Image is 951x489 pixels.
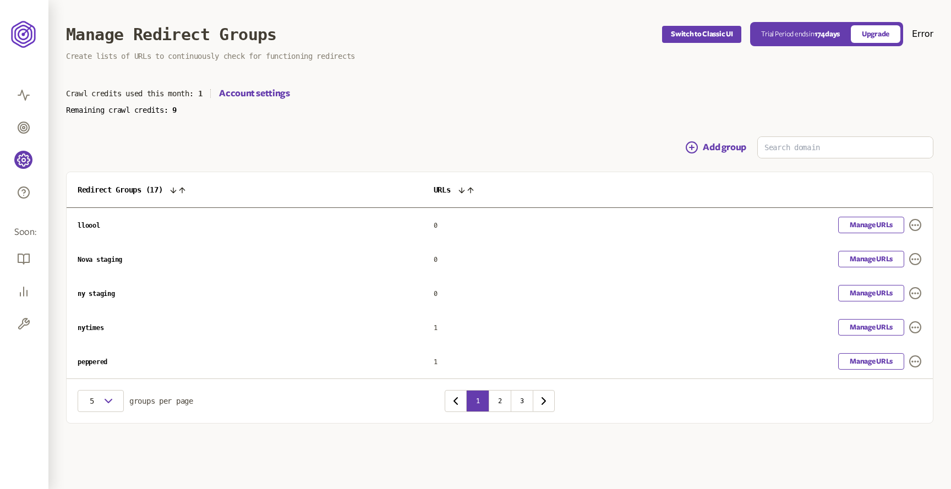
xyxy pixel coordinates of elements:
span: lloool [78,222,100,229]
p: Create lists of URLs to continuously check for functioning redirects [66,52,933,61]
span: 1 [434,324,438,332]
a: Manage URLs [838,251,904,267]
button: 1 [467,390,489,412]
a: Account settings [219,87,289,100]
span: Redirect Groups ( 17 ) [78,185,162,194]
span: groups per page [129,397,193,405]
span: URLs [434,185,451,194]
span: ny staging [78,290,115,298]
p: Trial Period ends in [761,30,839,39]
div: Error [912,28,933,41]
button: 3 [511,390,533,412]
span: 0 [434,256,438,263]
button: Add group [685,141,746,154]
h1: Manage Redirect Groups [66,25,277,44]
input: Search domain [758,137,933,158]
span: Soon: [14,226,34,239]
button: 5 [78,390,124,412]
a: Manage URLs [838,217,904,233]
span: peppered [78,358,107,366]
span: 9 [172,106,177,114]
p: Remaining crawl credits: [66,106,933,114]
span: 5 [86,397,97,405]
button: 2 [489,390,511,412]
span: 0 [434,222,438,229]
span: 1 [198,89,203,98]
a: Upgrade [851,25,900,43]
a: Manage URLs [838,353,904,370]
span: 1 [434,358,438,366]
p: Crawl credits used this month: [66,89,211,98]
a: Manage URLs [838,285,904,301]
span: 0 [434,290,438,298]
span: 174 days [815,30,840,38]
span: nytimes [78,324,103,332]
span: Nova staging [78,256,122,263]
a: Manage URLs [838,319,904,336]
button: Switch to Classic UI [662,26,741,43]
